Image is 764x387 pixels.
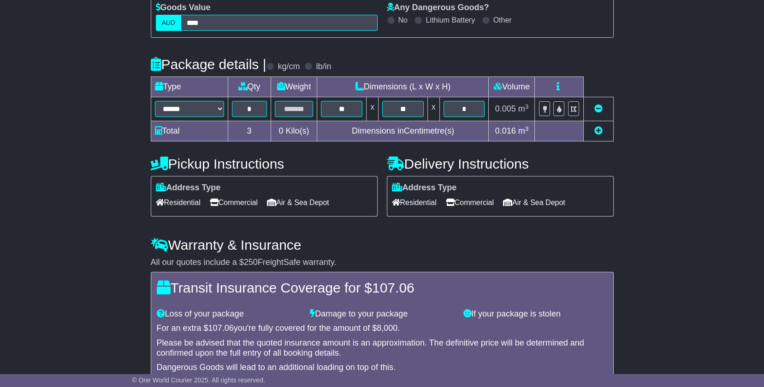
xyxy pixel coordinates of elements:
[525,125,529,132] sup: 3
[157,323,608,334] div: For an extra $ you're fully covered for the amount of $ .
[228,121,271,141] td: 3
[518,104,529,113] span: m
[152,309,306,319] div: Loss of your package
[367,97,379,121] td: x
[427,97,439,121] td: x
[271,77,317,97] td: Weight
[271,121,317,141] td: Kilo(s)
[157,280,608,295] h4: Transit Insurance Coverage for $
[244,258,258,267] span: 250
[489,77,535,97] td: Volume
[594,104,603,113] a: Remove this item
[317,77,489,97] td: Dimensions (L x W x H)
[278,62,300,72] label: kg/cm
[156,183,221,193] label: Address Type
[157,363,608,373] div: Dangerous Goods will lead to an additional loading on top of this.
[156,195,201,210] span: Residential
[156,15,182,31] label: AUD
[495,126,516,135] span: 0.016
[228,77,271,97] td: Qty
[446,195,494,210] span: Commercial
[157,338,608,358] div: Please be advised that the quoted insurance amount is an approximation. The definitive price will...
[495,104,516,113] span: 0.005
[398,16,408,24] label: No
[525,103,529,110] sup: 3
[267,195,329,210] span: Air & Sea Depot
[210,195,258,210] span: Commercial
[426,16,475,24] label: Lithium Battery
[392,183,457,193] label: Address Type
[151,77,228,97] td: Type
[372,280,415,295] span: 107.06
[151,237,614,252] h4: Warranty & Insurance
[151,57,267,72] h4: Package details |
[151,156,378,171] h4: Pickup Instructions
[459,309,612,319] div: If your package is stolen
[151,258,614,268] div: All our quotes include a $ FreightSafe warranty.
[305,309,459,319] div: Damage to your package
[278,126,283,135] span: 0
[208,323,234,333] span: 107.06
[387,156,614,171] h4: Delivery Instructions
[156,3,211,13] label: Goods Value
[518,126,529,135] span: m
[387,3,489,13] label: Any Dangerous Goods?
[151,121,228,141] td: Total
[377,323,397,333] span: 8,000
[316,62,331,72] label: lb/in
[493,16,512,24] label: Other
[594,126,603,135] a: Add new item
[503,195,565,210] span: Air & Sea Depot
[392,195,437,210] span: Residential
[132,376,265,384] span: © One World Courier 2025. All rights reserved.
[317,121,489,141] td: Dimensions in Centimetre(s)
